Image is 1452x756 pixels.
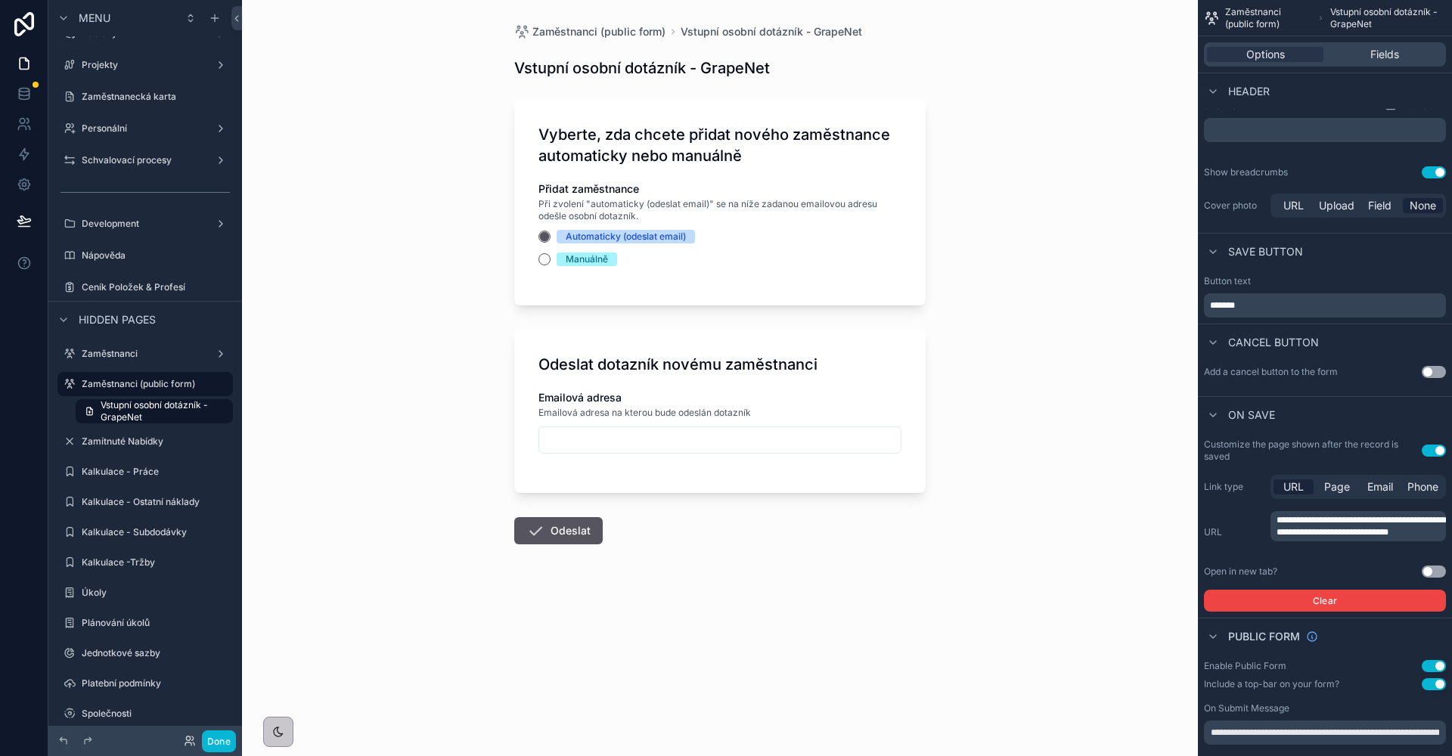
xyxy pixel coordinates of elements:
a: Projekty [57,53,233,77]
label: Kalkulace - Ostatní náklady [82,496,230,508]
label: Kalkulace - Práce [82,466,230,478]
a: Plánování úkolů [57,611,233,635]
span: Options [1246,47,1285,62]
label: Ceník Položek & Profesí [82,281,230,293]
div: scrollable content [1270,511,1446,541]
label: Kalkulace -Tržby [82,556,230,569]
a: Platební podmínky [57,671,233,696]
span: Phone [1407,479,1438,494]
a: Společnosti [57,702,233,726]
a: Vstupní osobní dotázník - GrapeNet [76,399,233,423]
button: Clear [1204,590,1446,612]
div: Open in new tab? [1204,565,1277,578]
label: Úkoly [82,587,230,599]
span: Field [1368,198,1391,213]
label: Projekty [82,59,209,71]
span: Vstupní osobní dotázník - GrapeNet [1330,6,1446,30]
a: Jednotkové sazby [57,641,233,665]
label: Plánování úkolů [82,617,230,629]
label: Kalkulace - Subdodávky [82,526,230,538]
span: Email [1367,479,1393,494]
label: Personální [82,122,209,135]
label: Společnosti [82,708,230,720]
span: Vstupní osobní dotázník - GrapeNet [101,399,224,423]
span: Emailová adresa [538,391,622,404]
div: Automaticky (odeslat email) [566,230,686,243]
label: On Submit Message [1204,702,1289,714]
label: Zamítnuté Nabídky [82,435,230,448]
label: URL [1204,526,1264,538]
label: Platební podmínky [82,677,230,689]
div: Manuálně [566,253,608,266]
a: Zaměstnanci [57,342,233,366]
div: scrollable content [1204,118,1446,142]
label: Add a cancel button to the form [1204,366,1338,378]
span: Menu [79,11,110,26]
span: URL [1283,479,1304,494]
button: Odeslat [514,517,603,544]
label: Jednotkové sazby [82,647,230,659]
span: Public form [1228,629,1300,644]
div: scrollable content [1204,293,1446,318]
a: Kalkulace - Práce [57,460,233,484]
button: Done [202,730,236,752]
span: Emailová adresa na kterou bude odeslán dotazník [538,407,751,419]
div: Show breadcrumbs [1204,166,1288,178]
span: Zaměstnanci (public form) [532,24,665,39]
span: URL [1283,198,1304,213]
span: Cancel button [1228,335,1319,350]
a: Personální [57,116,233,141]
a: Vstupní osobní dotázník - GrapeNet [681,24,862,39]
a: Úkoly [57,581,233,605]
label: Schvalovací procesy [82,154,209,166]
label: Link type [1204,481,1264,493]
label: Customize the page shown after the record is saved [1204,438,1422,463]
a: Nápověda [57,243,233,268]
span: On save [1228,407,1275,423]
label: Cover photo [1204,200,1264,212]
a: Zamítnuté Nabídky [57,429,233,454]
a: Zaměstnanci (public form) [57,372,233,396]
span: Save button [1228,244,1303,259]
label: Button text [1204,275,1251,287]
label: Development [82,218,209,230]
a: Kalkulace - Ostatní náklady [57,490,233,514]
label: Zaměstnanci [82,348,209,360]
span: Page [1324,479,1350,494]
a: Kalkulace -Tržby [57,550,233,575]
a: Kalkulace - Subdodávky [57,520,233,544]
span: Hidden pages [79,312,156,327]
label: Nápověda [82,249,230,262]
h1: Vstupní osobní dotázník - GrapeNet [514,57,770,79]
span: Fields [1370,47,1399,62]
a: Zaměstnanecká karta [57,85,233,109]
a: Development [57,212,233,236]
a: Ceník Položek & Profesí [57,275,233,299]
a: Zaměstnanci (public form) [514,24,665,39]
label: Zaměstnanci (public form) [82,378,224,390]
h1: Vyberte, zda chcete přidat nového zaměstnance automaticky nebo manuálně [538,124,901,166]
div: Include a top-bar on your form? [1204,678,1339,690]
div: Enable Public Form [1204,660,1286,672]
span: Přidat zaměstnance [538,182,639,195]
a: Schvalovací procesy [57,148,233,172]
label: Zaměstnanecká karta [82,91,230,103]
span: Header [1228,84,1270,99]
span: Zaměstnanci (public form) [1225,6,1311,30]
span: Při zvolení "automaticky (odeslat email)" se na níže zadanou emailovou adresu odešle osobní dotaz... [538,198,901,222]
span: None [1410,198,1436,213]
h1: Odeslat dotazník novému zaměstnanci [538,354,818,375]
span: Upload [1319,198,1354,213]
